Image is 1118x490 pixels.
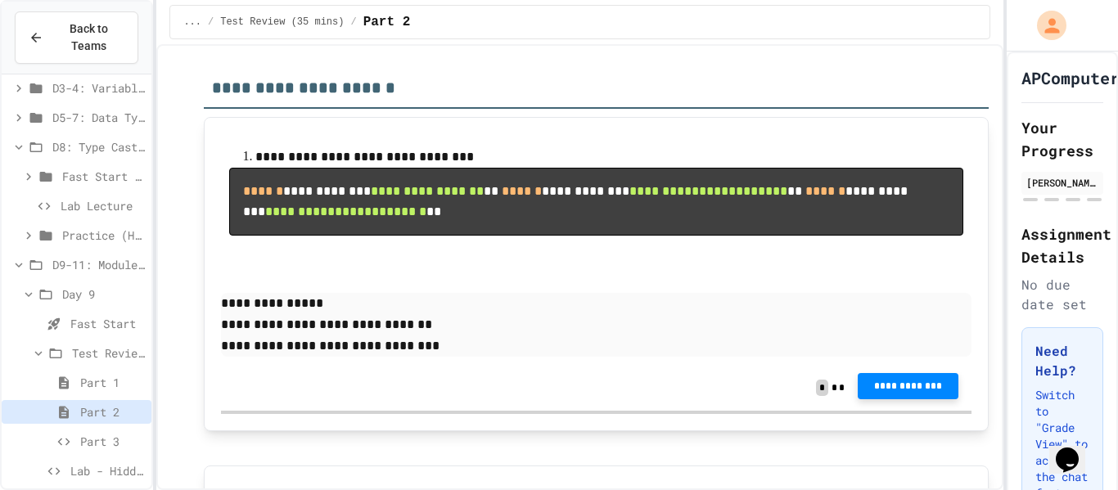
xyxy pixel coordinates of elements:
span: Lab Lecture [61,197,145,214]
span: Fast Start (5 mins) [62,168,145,185]
span: D3-4: Variables and Input [52,79,145,97]
span: Day 9 [62,285,145,303]
span: / [208,16,214,29]
span: Fast Start [70,315,145,332]
span: Part 2 [80,403,145,420]
span: ... [183,16,201,29]
span: Part 3 [80,433,145,450]
span: Back to Teams [53,20,124,55]
span: D9-11: Module Wrap Up [52,256,145,273]
span: D5-7: Data Types and Number Calculations [52,109,145,126]
div: My Account [1020,7,1071,44]
span: / [350,16,356,29]
span: Practice (Homework, if needed) [62,227,145,244]
div: No due date set [1021,275,1103,314]
span: Test Review (35 mins) [220,16,344,29]
button: Back to Teams [15,11,138,64]
div: [PERSON_NAME] [1026,175,1098,190]
span: Part 2 [363,12,411,32]
span: Test Review (35 mins) [72,344,145,362]
h2: Your Progress [1021,116,1103,162]
span: Part 1 [80,374,145,391]
span: D8: Type Casting [52,138,145,155]
h2: Assignment Details [1021,223,1103,268]
h3: Need Help? [1035,341,1089,380]
iframe: chat widget [1049,425,1102,474]
span: Lab - Hidden Figures: Launch Weight Calculator [70,462,145,479]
